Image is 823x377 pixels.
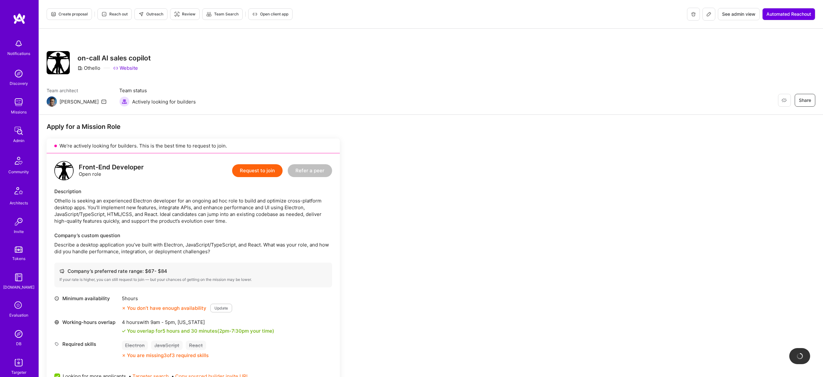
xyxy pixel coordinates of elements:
[10,80,28,87] div: Discovery
[12,328,25,340] img: Admin Search
[59,268,327,274] div: Company’s preferred rate range: $ 67 - $ 84
[13,137,24,144] div: Admin
[122,306,126,310] i: icon CloseOrange
[54,232,332,239] div: Company’s custom question
[127,328,274,334] div: You overlap for 5 hours and 30 minutes ( your time)
[119,96,130,107] img: Actively looking for builders
[122,295,232,302] div: 5 hours
[139,11,163,17] span: Outreach
[11,109,27,115] div: Missions
[59,277,327,282] div: If your rate is higher, you can still request to join — but your chances of getting on the missio...
[722,11,755,17] span: See admin view
[47,87,106,94] span: Team architect
[151,341,183,350] div: JavaScript
[79,164,144,177] div: Open role
[79,164,144,171] div: Front-End Developer
[13,300,25,312] i: icon SelectionTeam
[206,11,239,17] span: Team Search
[47,51,70,74] img: Company Logo
[11,153,26,168] img: Community
[782,98,787,103] i: icon EyeClosed
[54,320,59,325] i: icon World
[51,12,56,17] i: icon Proposal
[59,98,99,105] div: [PERSON_NAME]
[102,11,128,17] span: Reach out
[12,124,25,137] img: admin teamwork
[210,304,232,312] button: Update
[170,8,200,20] button: Review
[122,354,126,357] i: icon CloseOrange
[10,200,28,206] div: Architects
[54,319,119,326] div: Working-hours overlap
[766,11,811,17] span: Automated Reachout
[202,8,243,20] button: Team Search
[122,341,148,350] div: Electron
[122,305,206,311] div: You don’t have enough availability
[54,197,332,224] div: Othello is seeking an experienced Electron developer for an ongoing ad hoc role to build and opti...
[12,96,25,109] img: teamwork
[59,269,64,274] i: icon Cash
[232,164,283,177] button: Request to join
[16,340,22,347] div: DB
[54,295,119,302] div: Minimum availability
[47,122,340,131] div: Apply for a Mission Role
[132,98,196,105] span: Actively looking for builders
[12,271,25,284] img: guide book
[174,11,195,17] span: Review
[77,66,83,71] i: icon CompanyGray
[77,54,151,62] h3: on-call AI sales copilot
[252,11,288,17] span: Open client app
[799,97,811,103] span: Share
[248,8,293,20] button: Open client app
[51,11,88,17] span: Create proposal
[12,37,25,50] img: bell
[54,188,332,195] div: Description
[134,8,167,20] button: Outreach
[54,341,119,347] div: Required skills
[47,8,92,20] button: Create proposal
[718,8,760,20] button: See admin view
[54,241,332,255] p: Describe a desktop application you’ve built with Electron, JavaScript/TypeScript, and React. What...
[15,247,23,253] img: tokens
[12,67,25,80] img: discovery
[54,342,59,346] i: icon Tag
[795,352,804,361] img: loading
[7,50,30,57] div: Notifications
[119,87,196,94] span: Team status
[795,94,815,107] button: Share
[54,161,74,180] img: logo
[186,341,206,350] div: React
[288,164,332,177] button: Refer a peer
[47,96,57,107] img: Team Architect
[77,65,100,71] div: Othello
[122,319,274,326] div: 4 hours with [US_STATE]
[97,8,132,20] button: Reach out
[9,312,28,319] div: Evaluation
[13,13,26,24] img: logo
[127,352,209,359] div: You are missing 3 of 3 required skills
[11,184,26,200] img: Architects
[219,328,249,334] span: 2pm - 7:30pm
[113,65,138,71] a: Website
[101,99,106,104] i: icon Mail
[3,284,34,291] div: [DOMAIN_NAME]
[54,296,59,301] i: icon Clock
[12,356,25,369] img: Skill Targeter
[174,12,179,17] i: icon Targeter
[8,168,29,175] div: Community
[12,255,25,262] div: Tokens
[47,139,340,153] div: We’re actively looking for builders. This is the best time to request to join.
[149,319,177,325] span: 9am - 5pm ,
[122,329,126,333] i: icon Check
[14,228,24,235] div: Invite
[762,8,815,20] button: Automated Reachout
[11,369,26,376] div: Targeter
[12,215,25,228] img: Invite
